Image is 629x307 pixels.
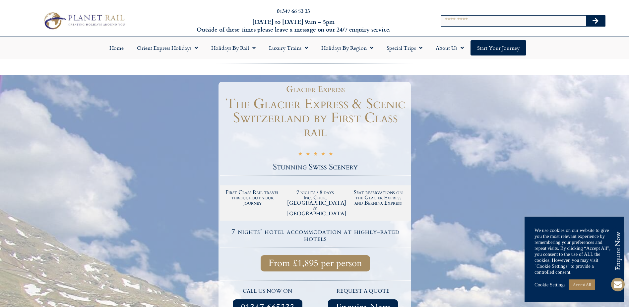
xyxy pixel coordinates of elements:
i: ★ [313,151,318,158]
a: Cookie Settings [535,282,565,288]
p: call us now on [223,287,312,296]
i: ★ [321,151,325,158]
h2: 7 nights / 8 days Inc. Chur, [GEOGRAPHIC_DATA] & [GEOGRAPHIC_DATA] [287,190,344,216]
h1: Glacier Express [223,85,408,94]
a: Home [103,40,130,55]
div: We use cookies on our website to give you the most relevant experience by remembering your prefer... [535,227,614,275]
a: Holidays by Region [315,40,380,55]
a: Special Trips [380,40,429,55]
h4: 7 nights' hotel accommodation at highly-rated hotels [221,228,410,242]
i: ★ [298,151,302,158]
h6: [DATE] to [DATE] 9am – 5pm Outside of these times please leave a message on our 24/7 enquiry serv... [169,18,418,34]
a: Holidays by Rail [205,40,262,55]
a: About Us [429,40,471,55]
h2: Stunning Swiss Scenery [220,163,411,171]
a: 01347 66 53 33 [277,7,310,15]
h2: Seat reservations on the Glacier Express and Bernina Express [350,190,407,206]
a: From £1,895 per person [261,255,370,271]
i: ★ [306,151,310,158]
h1: The Glacier Express & Scenic Switzerland by First Class rail [220,97,411,139]
a: Orient Express Holidays [130,40,205,55]
nav: Menu [3,40,626,55]
h2: First Class Rail travel throughout your journey [224,190,281,206]
div: 5/5 [298,150,333,158]
img: Planet Rail Train Holidays Logo [40,10,127,32]
a: Luxury Trains [262,40,315,55]
span: From £1,895 per person [269,259,362,267]
i: ★ [329,151,333,158]
button: Search [586,16,605,26]
p: request a quote [319,287,408,296]
a: Accept All [569,279,595,290]
a: Start your Journey [471,40,526,55]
